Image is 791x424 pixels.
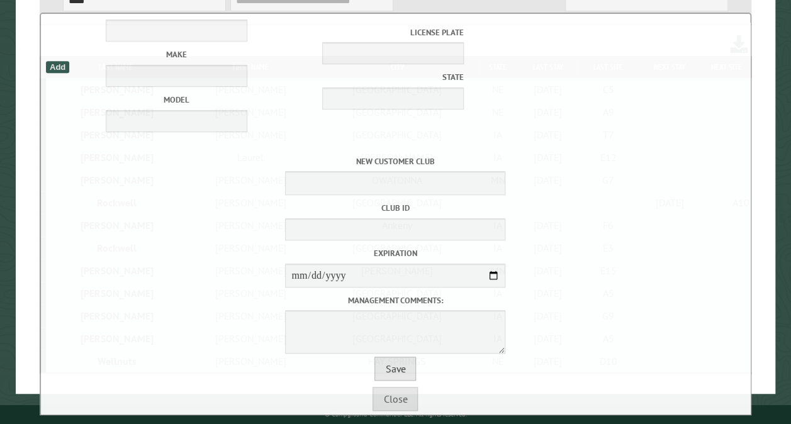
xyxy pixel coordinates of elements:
[374,357,416,381] button: Save
[44,294,747,306] label: Management comments:
[82,94,271,106] label: Model
[275,71,464,83] label: State
[46,61,69,73] div: Add
[325,410,467,418] small: © Campground Commander LLC. All rights reserved.
[275,26,464,38] label: License Plate
[373,387,418,411] button: Close
[44,202,747,214] label: Club ID
[44,247,747,259] label: Expiration
[44,155,747,167] label: New customer club
[82,48,271,60] label: Make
